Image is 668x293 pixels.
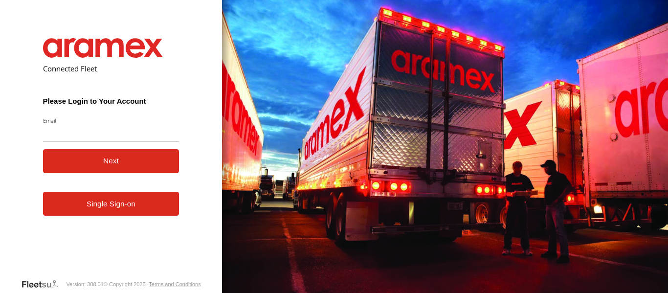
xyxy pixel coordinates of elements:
div: © Copyright 2025 - [104,281,201,287]
a: Single Sign-on [43,192,179,216]
a: Visit our Website [21,279,66,289]
a: Terms and Conditions [149,281,200,287]
button: Next [43,149,179,173]
label: Email [43,117,179,124]
img: Aramex [43,38,163,58]
h2: Connected Fleet [43,64,179,73]
h3: Please Login to Your Account [43,97,179,105]
div: Version: 308.01 [66,281,103,287]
